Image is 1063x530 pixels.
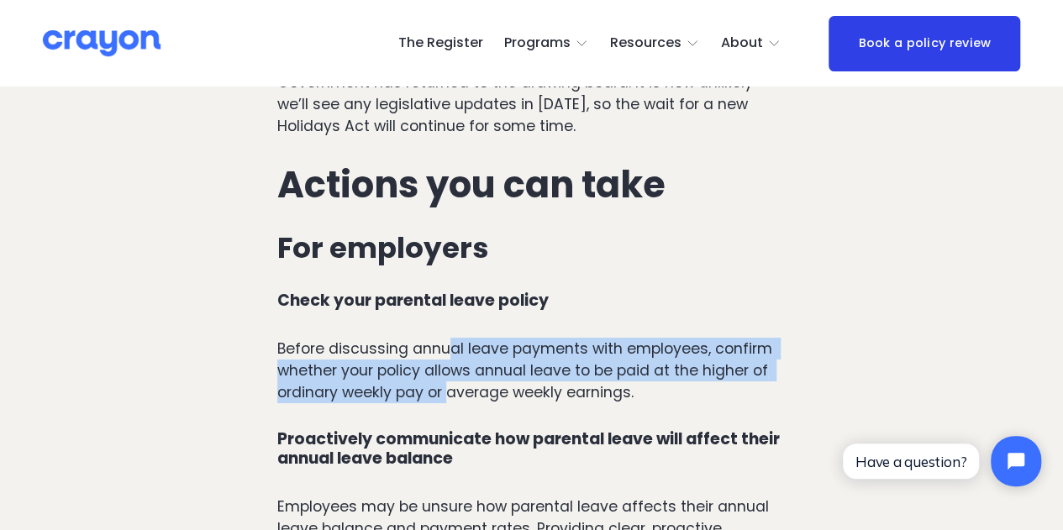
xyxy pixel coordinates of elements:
strong: Proactively communicate how parental leave will affect their annual leave balance [277,428,783,470]
h2: Actions you can take [277,165,786,205]
img: Crayon [43,29,161,58]
span: About [721,31,763,55]
a: The Register [397,30,482,57]
span: Programs [504,31,571,55]
span: Resources [610,31,681,55]
a: folder dropdown [721,30,781,57]
p: Before discussing annual leave payments with employees, confirm whether your policy allows annual... [277,338,786,404]
iframe: Tidio Chat [829,422,1055,501]
strong: Check your parental leave policy [277,289,549,312]
a: folder dropdown [610,30,700,57]
a: Book a policy review [829,16,1020,71]
h3: For employers [277,232,786,265]
a: folder dropdown [504,30,589,57]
